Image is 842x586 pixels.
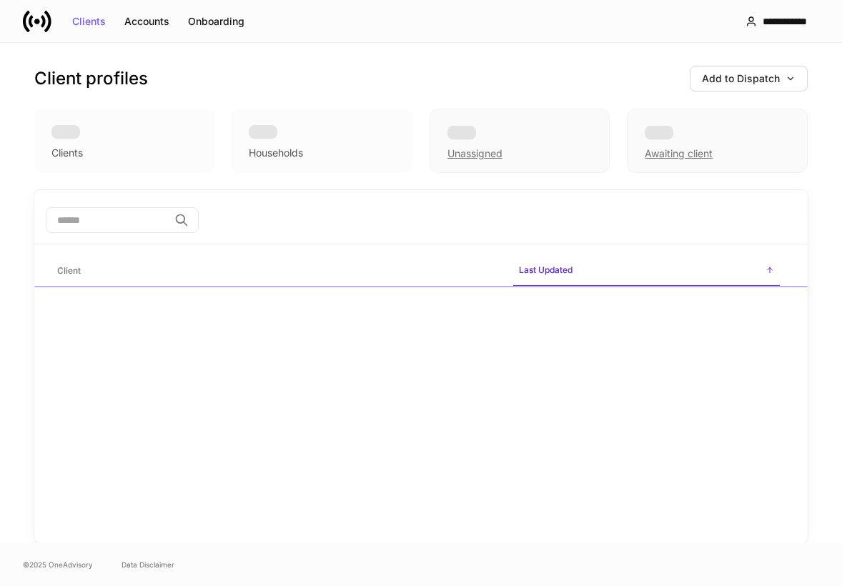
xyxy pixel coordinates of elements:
div: Clients [51,146,83,160]
div: Unassigned [430,109,610,173]
h6: Client [57,264,81,277]
h6: Last Updated [519,263,573,277]
button: Accounts [115,10,179,33]
span: © 2025 OneAdvisory [23,559,93,570]
div: Households [249,146,303,160]
div: Onboarding [188,16,244,26]
div: Accounts [124,16,169,26]
div: Add to Dispatch [702,74,796,84]
button: Add to Dispatch [690,66,808,91]
a: Data Disclaimer [122,559,174,570]
button: Clients [63,10,115,33]
div: Awaiting client [627,109,808,173]
button: Onboarding [179,10,254,33]
span: Client [51,257,502,286]
h3: Client profiles [34,67,148,90]
div: Clients [72,16,106,26]
div: Unassigned [447,146,502,161]
div: Awaiting client [645,146,713,161]
span: Last Updated [513,256,780,287]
